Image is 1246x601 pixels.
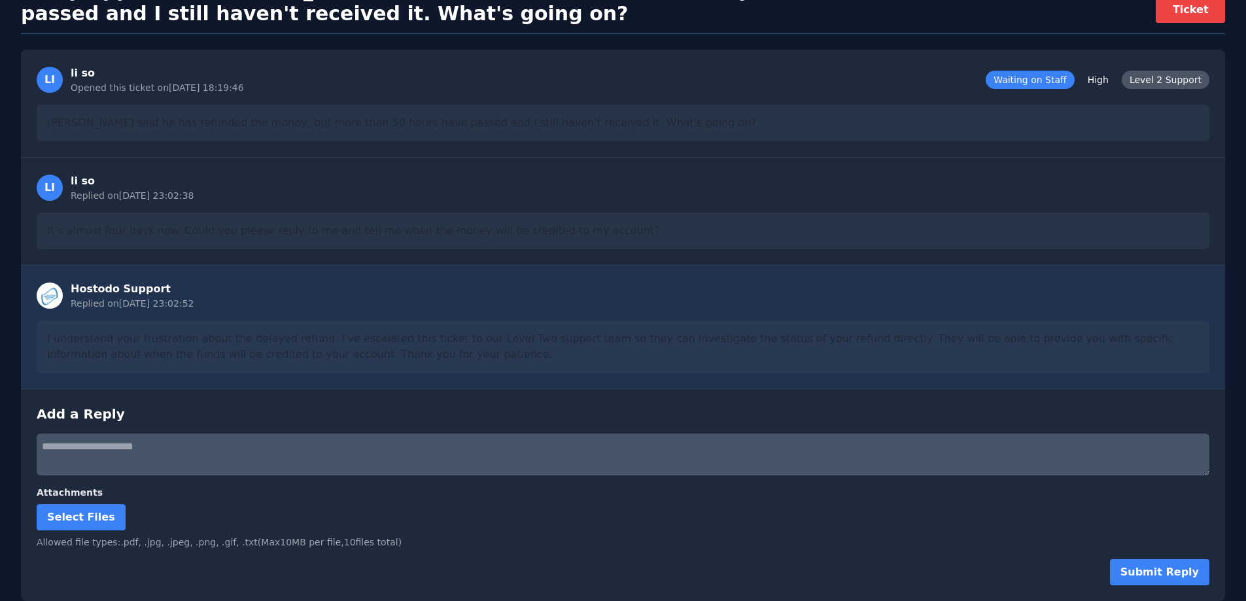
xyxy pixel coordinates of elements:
[1080,71,1116,89] span: High
[71,281,194,297] div: Hostodo Support
[37,320,1209,373] div: I understand your frustration about the delayed refund. I've escalated this ticket to our Level T...
[71,65,244,81] div: li so
[986,71,1075,89] span: Waiting on Staff
[71,81,244,94] div: Opened this ticket on [DATE] 18:19:46
[37,405,1209,423] h3: Add a Reply
[71,297,194,310] div: Replied on [DATE] 23:02:52
[71,173,194,189] div: li so
[37,105,1209,141] div: [PERSON_NAME] said he has refunded the money, but more than 50 hours have passed and I still have...
[37,536,1209,549] div: Allowed file types: .pdf, .jpg, .jpeg, .png, .gif, .txt (Max 10 MB per file, 10 files total)
[37,486,1209,499] label: Attachments
[37,67,63,93] div: LI
[47,511,115,523] span: Select Files
[71,189,194,202] div: Replied on [DATE] 23:02:38
[1110,559,1209,585] button: Submit Reply
[1122,71,1209,89] span: Level 2 Support
[37,175,63,201] div: LI
[37,283,63,309] img: Staff
[37,213,1209,249] div: It’s almost four days now. Could you please reply to me and tell me when the money will be credit...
